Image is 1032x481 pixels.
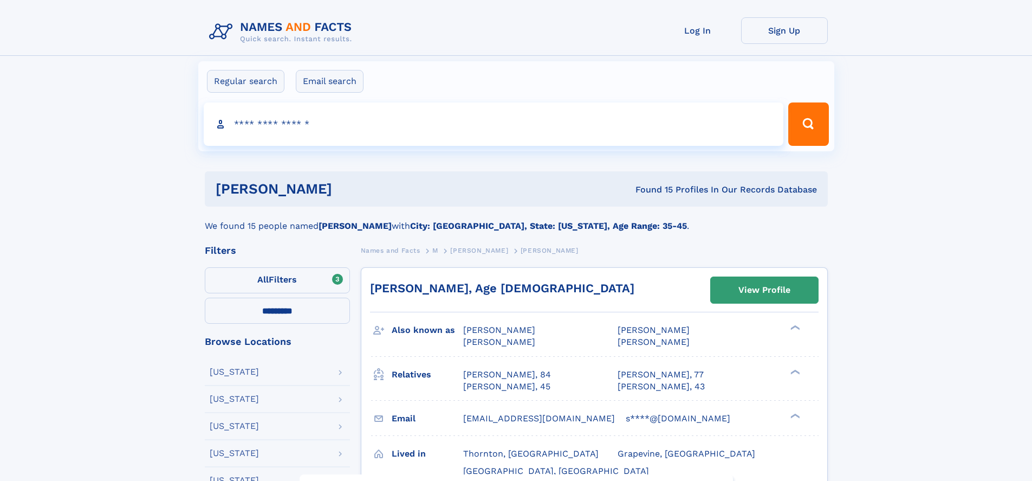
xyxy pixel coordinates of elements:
div: Filters [205,246,350,255]
span: Grapevine, [GEOGRAPHIC_DATA] [618,448,755,459]
span: [PERSON_NAME] [450,247,508,254]
b: [PERSON_NAME] [319,221,392,231]
span: [PERSON_NAME] [618,337,690,347]
span: [GEOGRAPHIC_DATA], [GEOGRAPHIC_DATA] [463,466,649,476]
a: [PERSON_NAME], 43 [618,381,705,393]
img: Logo Names and Facts [205,17,361,47]
a: [PERSON_NAME], 45 [463,381,550,393]
b: City: [GEOGRAPHIC_DATA], State: [US_STATE], Age Range: 35-45 [410,221,687,231]
span: [PERSON_NAME] [463,325,535,335]
h3: Relatives [392,365,463,384]
div: ❯ [788,412,801,419]
a: View Profile [711,277,818,303]
a: Names and Facts [361,243,420,257]
a: [PERSON_NAME], 77 [618,369,704,381]
h3: Also known as [392,321,463,339]
div: ❯ [788,324,801,331]
div: View Profile [738,278,790,303]
span: Thornton, [GEOGRAPHIC_DATA] [463,448,599,459]
span: [PERSON_NAME] [463,337,535,347]
a: [PERSON_NAME], Age [DEMOGRAPHIC_DATA] [370,281,634,295]
span: [PERSON_NAME] [521,247,579,254]
h1: [PERSON_NAME] [216,182,484,196]
label: Filters [205,267,350,293]
span: [EMAIL_ADDRESS][DOMAIN_NAME] [463,413,615,424]
h3: Email [392,409,463,428]
a: [PERSON_NAME] [450,243,508,257]
div: Browse Locations [205,337,350,347]
a: Sign Up [741,17,828,44]
div: [US_STATE] [210,368,259,376]
span: M [432,247,438,254]
h3: Lived in [392,445,463,463]
label: Regular search [207,70,284,93]
div: We found 15 people named with . [205,207,828,233]
span: [PERSON_NAME] [618,325,690,335]
a: M [432,243,438,257]
label: Email search [296,70,364,93]
a: [PERSON_NAME], 84 [463,369,551,381]
div: Found 15 Profiles In Our Records Database [484,184,817,196]
div: [US_STATE] [210,422,259,431]
div: [US_STATE] [210,395,259,403]
span: All [257,274,269,285]
a: Log In [654,17,741,44]
div: ❯ [788,368,801,375]
button: Search Button [788,102,828,146]
input: search input [204,102,784,146]
div: [US_STATE] [210,449,259,458]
